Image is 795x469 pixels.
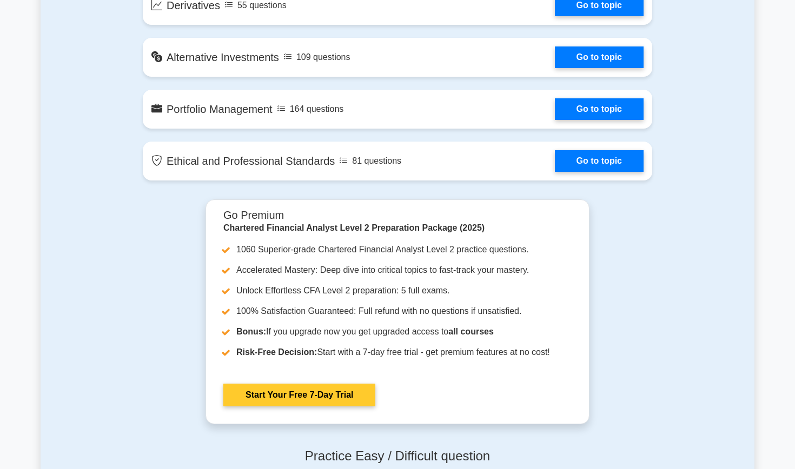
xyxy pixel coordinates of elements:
[555,150,644,172] a: Go to topic
[555,46,644,68] a: Go to topic
[223,384,375,406] a: Start Your Free 7-Day Trial
[136,448,659,464] h4: Practice Easy / Difficult question
[555,98,644,120] a: Go to topic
